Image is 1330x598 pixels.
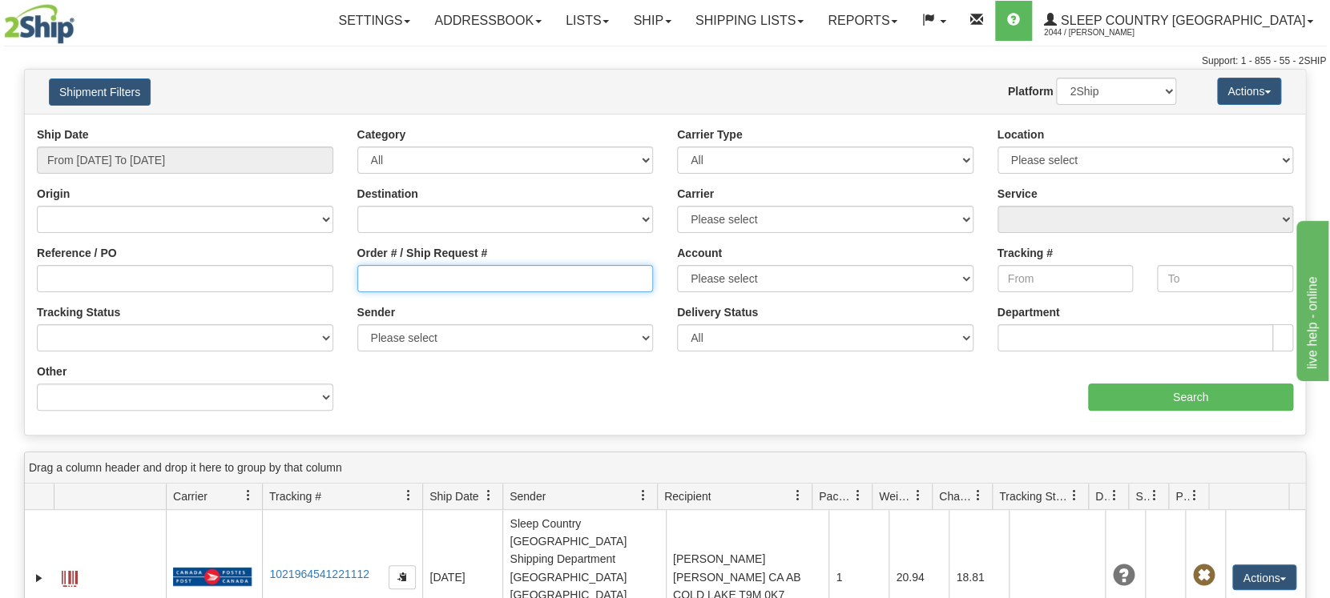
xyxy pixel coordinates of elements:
[1057,14,1305,27] span: Sleep Country [GEOGRAPHIC_DATA]
[1157,265,1293,292] input: To
[677,304,758,320] label: Delivery Status
[1181,482,1208,509] a: Pickup Status filter column settings
[1293,217,1328,380] iframe: chat widget
[4,54,1326,68] div: Support: 1 - 855 - 55 - 2SHIP
[1112,564,1135,587] span: Unknown
[677,126,742,142] label: Carrier Type
[37,126,89,142] label: Ship Date
[621,1,683,41] a: Ship
[554,1,621,41] a: Lists
[997,265,1134,292] input: From
[1044,25,1164,41] span: 2044 / [PERSON_NAME]
[1095,488,1109,504] span: Delivery Status
[879,488,913,504] span: Weight
[1135,488,1149,504] span: Shipment Issues
[1032,1,1325,41] a: Sleep Country [GEOGRAPHIC_DATA] 2044 / [PERSON_NAME]
[1101,482,1128,509] a: Delivery Status filter column settings
[269,568,369,580] a: 1021964541221112
[997,186,1038,202] label: Service
[475,482,502,509] a: Ship Date filter column settings
[664,488,711,504] span: Recipient
[357,126,406,142] label: Category
[999,488,1069,504] span: Tracking Status
[510,488,546,504] span: Sender
[677,186,714,202] label: Carrier
[37,245,117,261] label: Reference / PO
[1192,564,1215,587] span: Pickup Not Assigned
[965,482,992,509] a: Charge filter column settings
[816,1,909,41] a: Reports
[677,245,722,261] label: Account
[1217,78,1281,105] button: Actions
[62,564,78,589] a: Label
[844,482,872,509] a: Packages filter column settings
[12,10,148,29] div: live help - online
[37,186,70,202] label: Origin
[422,1,554,41] a: Addressbook
[37,304,120,320] label: Tracking Status
[1088,383,1293,411] input: Search
[1061,482,1088,509] a: Tracking Status filter column settings
[357,186,418,202] label: Destination
[31,570,47,586] a: Expand
[269,488,321,504] span: Tracking #
[357,304,395,320] label: Sender
[630,482,657,509] a: Sender filter column settings
[389,565,416,589] button: Copy to clipboard
[429,488,478,504] span: Ship Date
[683,1,816,41] a: Shipping lists
[939,488,973,504] span: Charge
[997,304,1060,320] label: Department
[37,363,66,379] label: Other
[1008,83,1054,99] label: Platform
[173,567,252,587] img: 20 - Canada Post
[819,488,852,504] span: Packages
[1141,482,1168,509] a: Shipment Issues filter column settings
[1175,488,1189,504] span: Pickup Status
[173,488,208,504] span: Carrier
[395,482,422,509] a: Tracking # filter column settings
[997,245,1053,261] label: Tracking #
[326,1,422,41] a: Settings
[905,482,932,509] a: Weight filter column settings
[49,78,151,106] button: Shipment Filters
[1232,564,1296,590] button: Actions
[4,4,75,44] img: logo2044.jpg
[235,482,262,509] a: Carrier filter column settings
[25,452,1305,484] div: grid grouping header
[357,245,488,261] label: Order # / Ship Request #
[997,126,1044,142] label: Location
[784,482,812,509] a: Recipient filter column settings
